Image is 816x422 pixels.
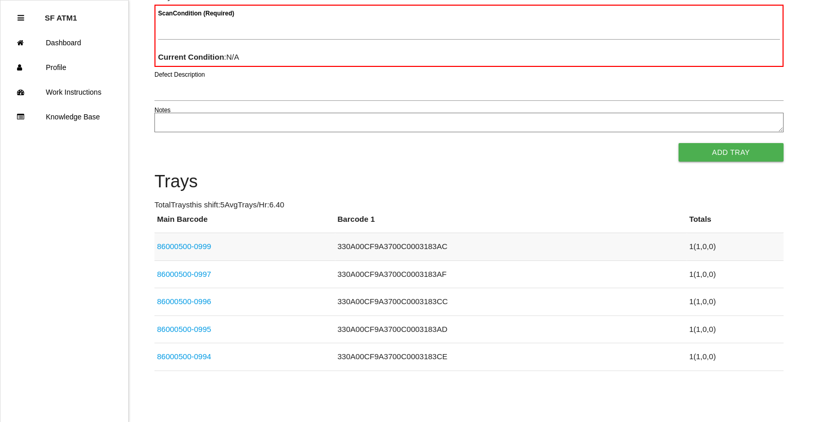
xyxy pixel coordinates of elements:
[687,315,784,343] td: 1 ( 1 , 0 , 0 )
[158,10,234,17] b: Scan Condition (Required)
[335,288,687,316] td: 330A00CF9A3700C0003183CC
[335,315,687,343] td: 330A00CF9A3700C0003183AD
[1,80,128,104] a: Work Instructions
[335,260,687,288] td: 330A00CF9A3700C0003183AF
[157,270,211,278] a: 86000500-0997
[154,199,784,211] p: Total Trays this shift: 5 Avg Trays /Hr: 6.40
[45,6,77,22] p: SF ATM1
[154,172,784,191] h4: Trays
[157,297,211,306] a: 86000500-0996
[158,52,239,61] span: : N/A
[1,55,128,80] a: Profile
[157,242,211,251] a: 86000500-0999
[154,105,170,115] label: Notes
[157,352,211,361] a: 86000500-0994
[687,260,784,288] td: 1 ( 1 , 0 , 0 )
[335,233,687,261] td: 330A00CF9A3700C0003183AC
[18,6,24,30] div: Close
[687,343,784,371] td: 1 ( 1 , 0 , 0 )
[154,70,205,79] label: Defect Description
[157,325,211,333] a: 86000500-0995
[687,214,784,233] th: Totals
[687,288,784,316] td: 1 ( 1 , 0 , 0 )
[1,104,128,129] a: Knowledge Base
[154,214,335,233] th: Main Barcode
[687,233,784,261] td: 1 ( 1 , 0 , 0 )
[158,52,224,61] b: Current Condition
[679,143,784,162] button: Add Tray
[335,343,687,371] td: 330A00CF9A3700C0003183CE
[1,30,128,55] a: Dashboard
[335,214,687,233] th: Barcode 1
